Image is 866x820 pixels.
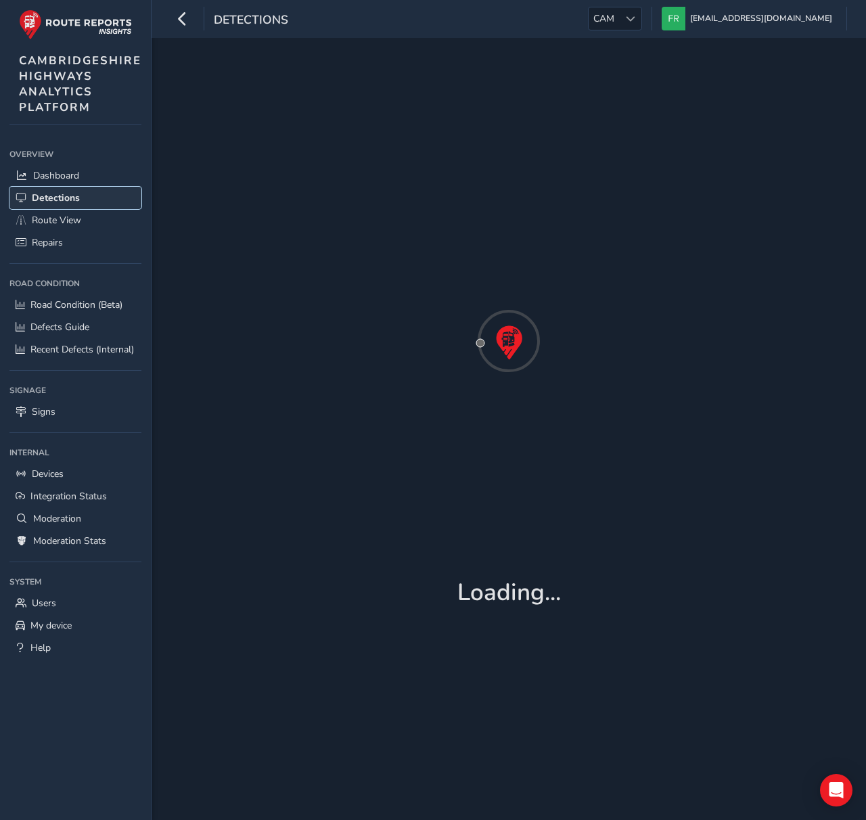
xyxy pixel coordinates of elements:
[589,7,619,30] span: CAM
[30,321,89,334] span: Defects Guide
[690,7,832,30] span: [EMAIL_ADDRESS][DOMAIN_NAME]
[9,530,141,552] a: Moderation Stats
[32,468,64,480] span: Devices
[30,343,134,356] span: Recent Defects (Internal)
[9,614,141,637] a: My device
[32,405,55,418] span: Signs
[32,597,56,610] span: Users
[9,507,141,530] a: Moderation
[9,572,141,592] div: System
[9,592,141,614] a: Users
[32,191,80,204] span: Detections
[9,209,141,231] a: Route View
[9,144,141,164] div: Overview
[33,169,79,182] span: Dashboard
[9,187,141,209] a: Detections
[9,485,141,507] a: Integration Status
[9,637,141,659] a: Help
[9,338,141,361] a: Recent Defects (Internal)
[19,53,141,115] span: CAMBRIDGESHIRE HIGHWAYS ANALYTICS PLATFORM
[9,380,141,401] div: Signage
[9,164,141,187] a: Dashboard
[32,214,81,227] span: Route View
[30,298,122,311] span: Road Condition (Beta)
[457,578,561,607] h1: Loading...
[33,534,106,547] span: Moderation Stats
[214,12,288,30] span: Detections
[9,273,141,294] div: Road Condition
[9,442,141,463] div: Internal
[30,619,72,632] span: My device
[662,7,685,30] img: diamond-layout
[32,236,63,249] span: Repairs
[33,512,81,525] span: Moderation
[9,294,141,316] a: Road Condition (Beta)
[820,774,852,806] div: Open Intercom Messenger
[9,316,141,338] a: Defects Guide
[9,401,141,423] a: Signs
[662,7,837,30] button: [EMAIL_ADDRESS][DOMAIN_NAME]
[19,9,132,40] img: rr logo
[9,463,141,485] a: Devices
[30,641,51,654] span: Help
[9,231,141,254] a: Repairs
[30,490,107,503] span: Integration Status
